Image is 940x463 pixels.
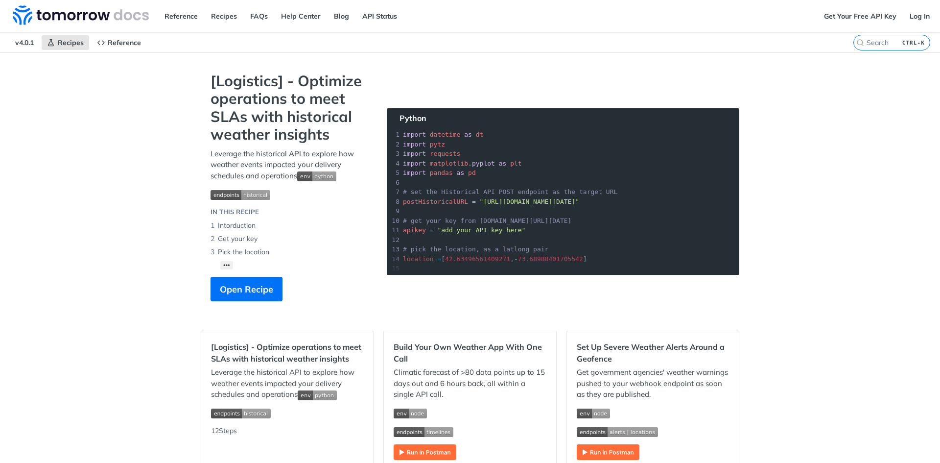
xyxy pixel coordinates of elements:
[220,261,233,269] button: •••
[394,341,546,365] h2: Build Your Own Weather App With One Call
[58,38,84,47] span: Recipes
[10,35,39,50] span: v4.0.1
[577,367,729,400] p: Get government agencies' weather warnings pushed to your webhook endpoint as soon as they are pub...
[329,9,354,24] a: Blog
[394,367,546,400] p: Climatic forecast of >80 data points up to 15 days out and 6 hours back, all within a single API ...
[211,190,270,200] img: endpoint
[577,447,639,456] a: Expand image
[394,427,453,437] img: endpoint
[900,38,927,48] kbd: CTRL-K
[211,148,367,182] p: Leverage the historical API to explore how weather events impacted your delivery schedules and op...
[297,171,336,181] img: env
[211,245,367,259] li: Pick the location
[577,426,729,437] span: Expand image
[42,35,89,50] a: Recipes
[108,38,141,47] span: Reference
[298,390,337,400] img: env
[577,427,658,437] img: endpoint
[211,341,363,365] h2: [Logistics] - Optimize operations to meet SLAs with historical weather insights
[211,408,363,419] span: Expand image
[13,5,149,25] img: Tomorrow.io Weather API Docs
[577,341,729,365] h2: Set Up Severe Weather Alerts Around a Geofence
[92,35,146,50] a: Reference
[211,409,271,418] img: endpoint
[245,9,273,24] a: FAQs
[298,390,337,399] span: Expand image
[904,9,935,24] a: Log In
[211,207,259,217] div: IN THIS RECIPE
[206,9,242,24] a: Recipes
[394,409,427,418] img: env
[394,426,546,437] span: Expand image
[297,171,336,180] span: Expand image
[159,9,203,24] a: Reference
[211,219,367,232] li: Intorduction
[211,232,367,245] li: Get your key
[211,367,363,400] p: Leverage the historical API to explore how weather events impacted your delivery schedules and op...
[357,9,402,24] a: API Status
[577,444,639,460] img: Run in Postman
[211,72,367,144] strong: [Logistics] - Optimize operations to meet SLAs with historical weather insights
[211,277,282,301] button: Open Recipe
[819,9,902,24] a: Get Your Free API Key
[577,409,610,418] img: env
[394,444,456,460] img: Run in Postman
[211,189,367,200] span: Expand image
[220,283,273,296] span: Open Recipe
[394,408,546,419] span: Expand image
[276,9,326,24] a: Help Center
[856,39,864,47] svg: Search
[577,408,729,419] span: Expand image
[394,447,456,456] a: Expand image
